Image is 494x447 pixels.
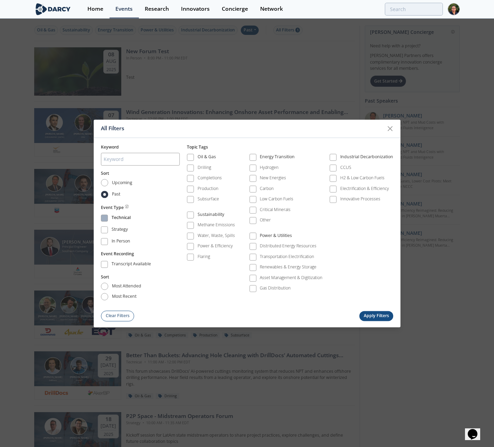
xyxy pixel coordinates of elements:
div: Asset Management & Digitization [260,275,322,281]
input: Upcoming [101,179,108,187]
span: Keyword [101,144,119,150]
div: In Person [112,238,130,246]
input: most recent [101,293,108,300]
div: Industrial Decarbonization [340,154,393,162]
span: Upcoming [112,180,132,186]
div: Innovators [181,6,210,12]
div: CCUS [340,164,351,171]
div: Subsurface [198,196,219,202]
div: Concierge [222,6,248,12]
input: Advanced Search [385,3,443,16]
input: most attended [101,283,108,290]
span: Event Type [101,205,124,211]
button: Sort [101,274,109,280]
div: Oil & Gas [198,154,216,162]
button: Event Type [101,205,129,211]
div: H2 & Low Carbon Fuels [340,175,384,181]
button: Sort [101,170,109,177]
div: Water, Waste, Spills [198,232,235,239]
div: Power & Utilities [260,232,292,241]
div: Transcript Available [112,261,151,269]
img: information.svg [125,205,129,208]
div: Technical [112,215,131,223]
div: Completions [198,175,222,181]
div: Innovative Processes [340,196,380,202]
div: Network [260,6,283,12]
div: New Energies [260,175,286,181]
div: Sustainability [198,211,224,220]
div: Other [260,217,271,223]
button: Clear Filters [101,311,134,321]
div: Carbon [260,186,274,192]
div: Renewables & Energy Storage [260,264,316,270]
div: Flaring [198,254,210,260]
div: Distributed Energy Resources [260,243,316,249]
div: Home [87,6,103,12]
div: Gas Distribution [260,285,291,292]
div: Events [115,6,133,12]
span: Topic Tags [187,144,208,150]
input: Keyword [101,153,180,165]
img: logo-wide.svg [34,3,72,15]
div: Low Carbon Fuels [260,196,293,202]
div: Drilling [198,164,211,171]
div: Production [198,186,218,192]
input: Past [101,191,108,198]
div: Transportation Electrification [260,254,314,260]
div: Electrification & Efficiency [340,186,389,192]
span: Past [112,191,120,197]
button: Event Recording [101,251,134,257]
img: Profile [448,3,460,15]
span: most recent [112,294,136,300]
div: Hydrogen [260,164,278,171]
div: Power & Efficiency [198,243,233,249]
span: most attended [112,283,141,289]
div: Energy Transition [260,154,295,162]
div: Methane Emissions [198,222,235,228]
iframe: chat widget [465,419,487,440]
div: Critical Minerals [260,207,291,213]
div: Research [145,6,169,12]
div: All Filters [101,122,383,135]
button: Apply Filters [359,311,393,321]
div: Strategy [112,226,128,235]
